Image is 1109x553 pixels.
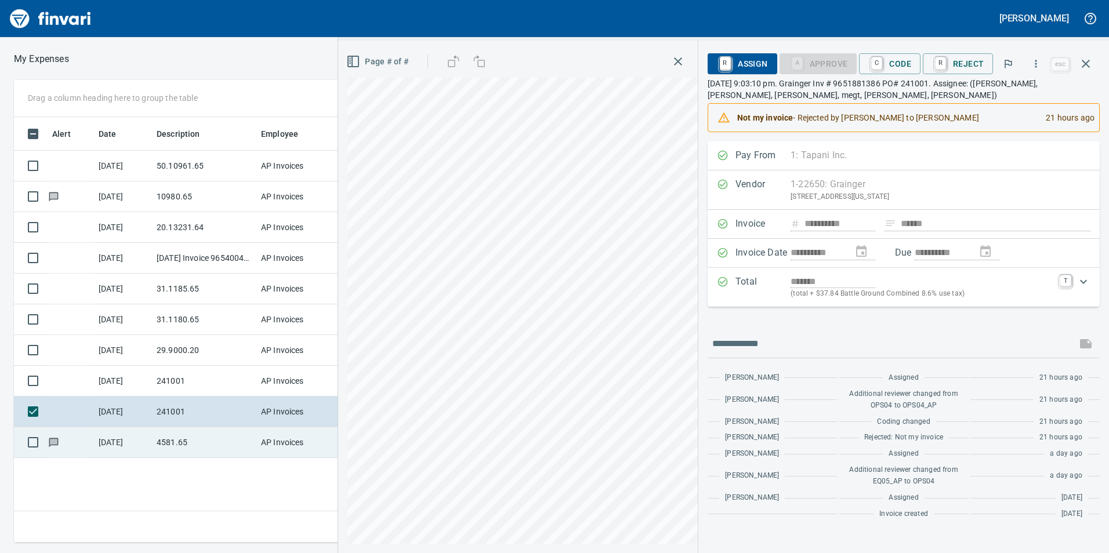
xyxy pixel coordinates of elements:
[14,52,69,66] p: My Expenses
[28,92,198,104] p: Drag a column heading here to group the table
[94,304,152,335] td: [DATE]
[99,127,117,141] span: Date
[157,127,215,141] span: Description
[48,438,60,446] span: Has messages
[889,492,918,504] span: Assigned
[256,151,343,181] td: AP Invoices
[52,127,86,141] span: Alert
[725,394,779,406] span: [PERSON_NAME]
[1060,275,1071,286] a: T
[879,508,928,520] span: Invoice created
[152,427,256,458] td: 4581.65
[256,181,343,212] td: AP Invoices
[256,304,343,335] td: AP Invoices
[1052,58,1069,71] a: esc
[256,212,343,243] td: AP Invoices
[256,396,343,427] td: AP Invoices
[1039,394,1082,406] span: 21 hours ago
[256,243,343,274] td: AP Invoices
[261,127,313,141] span: Employee
[725,416,779,428] span: [PERSON_NAME]
[871,57,882,70] a: C
[996,9,1072,27] button: [PERSON_NAME]
[14,52,69,66] nav: breadcrumb
[864,432,943,443] span: Rejected: Not my invoice
[152,243,256,274] td: [DATE] Invoice 9654004713 from Grainger (1-22650)
[720,57,731,70] a: R
[845,464,963,487] span: Additional reviewer changed from EQ05_AP to OPS04
[99,127,132,141] span: Date
[152,366,256,396] td: 241001
[725,470,779,482] span: [PERSON_NAME]
[94,335,152,366] td: [DATE]
[48,192,60,200] span: Has messages
[889,372,918,384] span: Assigned
[94,151,152,181] td: [DATE]
[1023,51,1049,77] button: More
[717,54,767,74] span: Assign
[708,268,1100,307] div: Expand
[1039,372,1082,384] span: 21 hours ago
[152,335,256,366] td: 29.9000.20
[1039,416,1082,428] span: 21 hours ago
[868,54,911,74] span: Code
[859,53,920,74] button: CCode
[1039,432,1082,443] span: 21 hours ago
[995,51,1021,77] button: Flag
[256,274,343,304] td: AP Invoices
[1050,448,1082,460] span: a day ago
[845,388,963,412] span: Additional reviewer changed from OPS04 to OPS04_AP
[1061,492,1082,504] span: [DATE]
[737,113,793,122] strong: Not my invoice
[999,12,1069,24] h5: [PERSON_NAME]
[725,448,779,460] span: [PERSON_NAME]
[94,243,152,274] td: [DATE]
[256,335,343,366] td: AP Invoices
[708,78,1100,101] p: [DATE] 9:03:10 pm. Grainger Inv # 9651881386 PO# 241001. Assignee: ([PERSON_NAME], [PERSON_NAME],...
[935,57,946,70] a: R
[152,396,256,427] td: 241001
[152,212,256,243] td: 20.13231.64
[256,366,343,396] td: AP Invoices
[152,304,256,335] td: 31.1180.65
[889,448,918,460] span: Assigned
[791,288,1053,300] p: (total + $37.84 Battle Ground Combined 8.6% use tax)
[1072,330,1100,358] span: This records your message into the invoice and notifies anyone mentioned
[1061,508,1082,520] span: [DATE]
[152,151,256,181] td: 50.10961.65
[52,127,71,141] span: Alert
[94,212,152,243] td: [DATE]
[157,127,200,141] span: Description
[94,274,152,304] td: [DATE]
[152,274,256,304] td: 31.1185.65
[94,366,152,396] td: [DATE]
[1036,107,1094,128] div: 21 hours ago
[725,492,779,504] span: [PERSON_NAME]
[708,53,777,74] button: RAssign
[7,5,94,32] img: Finvari
[725,372,779,384] span: [PERSON_NAME]
[94,396,152,427] td: [DATE]
[152,181,256,212] td: 10980.65
[780,58,857,68] div: Coding Required
[737,107,1036,128] div: - Rejected by [PERSON_NAME] to [PERSON_NAME]
[932,54,984,74] span: Reject
[923,53,993,74] button: RReject
[725,432,779,443] span: [PERSON_NAME]
[94,181,152,212] td: [DATE]
[1049,50,1100,78] span: Close invoice
[1050,470,1082,482] span: a day ago
[256,427,343,458] td: AP Invoices
[877,416,930,428] span: Coding changed
[94,427,152,458] td: [DATE]
[735,275,791,300] p: Total
[261,127,298,141] span: Employee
